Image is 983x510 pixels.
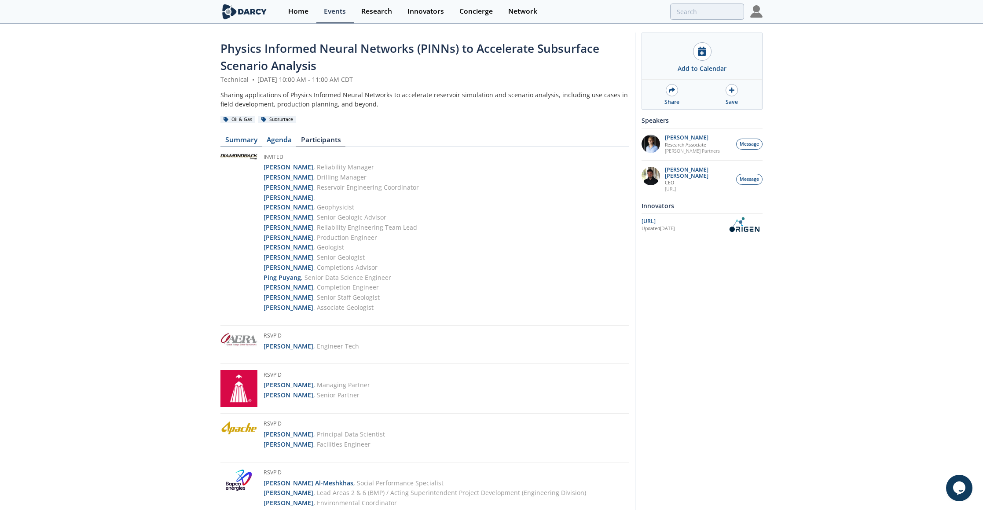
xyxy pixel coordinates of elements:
[313,183,315,191] span: ,
[361,8,392,15] div: Research
[665,186,732,192] p: [URL]
[313,253,315,261] span: ,
[736,139,763,150] button: Message
[670,4,744,20] input: Advanced Search
[264,173,313,181] strong: [PERSON_NAME]
[264,293,313,301] strong: [PERSON_NAME]
[264,332,359,341] h5: RSVP'd
[665,148,720,154] p: [PERSON_NAME] Partners
[313,283,315,291] span: ,
[317,303,374,312] span: Associate Geologist
[317,488,586,497] span: Lead Areas 2 & 6 (BMP) / Acting Superintendent Project Development (Engineering Division)
[459,8,493,15] div: Concierge
[946,475,974,501] iframe: chat widget
[313,213,315,221] span: ,
[264,273,301,282] strong: Ping Puyang
[642,225,726,232] div: Updated [DATE]
[264,469,586,478] h5: RSVP'd
[220,332,257,347] img: Aera Energy
[317,233,377,242] span: Production Engineer
[664,98,679,106] div: Share
[678,64,726,73] div: Add to Calendar
[726,98,738,106] div: Save
[264,203,313,211] strong: [PERSON_NAME]
[264,283,313,291] strong: [PERSON_NAME]
[313,303,315,312] span: ,
[220,469,257,493] img: Bapco Energies
[264,391,313,399] strong: [PERSON_NAME]
[313,243,315,251] span: ,
[220,4,268,19] img: logo-wide.svg
[313,391,315,399] span: ,
[642,217,763,232] a: [URL] Updated[DATE] OriGen.AI
[317,391,359,399] span: Senior Partner
[220,75,629,84] div: Technical [DATE] 10:00 AM - 11:00 AM CDT
[317,253,365,261] span: Senior Geologist
[264,381,313,389] strong: [PERSON_NAME]
[313,163,315,171] span: ,
[317,163,374,171] span: Reliability Manager
[264,263,313,272] strong: [PERSON_NAME]
[264,303,313,312] strong: [PERSON_NAME]
[313,440,315,448] span: ,
[264,163,313,171] strong: [PERSON_NAME]
[304,273,391,282] span: Senior Data Science Engineer
[317,440,370,448] span: Facilities Engineer
[317,223,417,231] span: Reliability Engineering Team Lead
[264,223,313,231] strong: [PERSON_NAME]
[313,499,315,507] span: ,
[313,430,315,438] span: ,
[220,40,599,73] span: Physics Informed Neural Networks (PINNs) to Accelerate Subsurface Scenario Analysis
[264,430,313,438] strong: [PERSON_NAME]
[750,5,763,18] img: Profile
[313,223,315,231] span: ,
[220,90,629,109] div: Sharing applications of Physics Informed Neural Networks to accelerate reservoir simulation and s...
[317,243,344,251] span: Geologist
[313,263,315,272] span: ,
[313,488,315,497] span: ,
[313,173,315,181] span: ,
[665,167,732,179] p: [PERSON_NAME] [PERSON_NAME]
[317,499,397,507] span: Environmental Coordinator
[313,342,315,350] span: ,
[317,293,380,301] span: Senior Staff Geologist
[317,183,419,191] span: Reservoir Engineering Coordinator
[264,233,313,242] strong: [PERSON_NAME]
[317,283,379,291] span: Completion Engineer
[220,136,262,147] a: Summary
[642,167,660,185] img: 20112e9a-1f67-404a-878c-a26f1c79f5da
[220,153,257,161] img: Diamondback Energy
[317,263,378,272] span: Completions Advisor
[317,430,385,438] span: Principal Data Scientist
[317,381,370,389] span: Managing Partner
[264,153,419,163] h5: Invited
[642,135,660,153] img: 1EXUV5ipS3aUf9wnAL7U
[301,273,303,282] span: ,
[264,371,370,381] h5: RSVP'd
[508,8,537,15] div: Network
[258,116,296,124] div: Subsurface
[313,381,315,389] span: ,
[296,136,345,147] a: Participants
[317,173,367,181] span: Drilling Manager
[357,479,444,487] span: Social Performance Specialist
[264,253,313,261] strong: [PERSON_NAME]
[642,217,726,225] div: [URL]
[264,420,385,429] h5: RSVP'd
[250,75,256,84] span: •
[740,176,759,183] span: Message
[313,233,315,242] span: ,
[264,243,313,251] strong: [PERSON_NAME]
[264,193,313,202] strong: [PERSON_NAME]
[736,174,763,185] button: Message
[313,293,315,301] span: ,
[264,499,313,507] strong: [PERSON_NAME]
[317,203,354,211] span: Geophysicist
[220,420,257,435] img: Apache Corporation
[264,213,313,221] strong: [PERSON_NAME]
[220,370,257,407] img: Altira Group LLC
[264,479,353,487] strong: [PERSON_NAME] Al-Meshkhas
[264,488,313,497] strong: [PERSON_NAME]
[264,342,313,350] strong: [PERSON_NAME]
[665,180,732,186] p: CEO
